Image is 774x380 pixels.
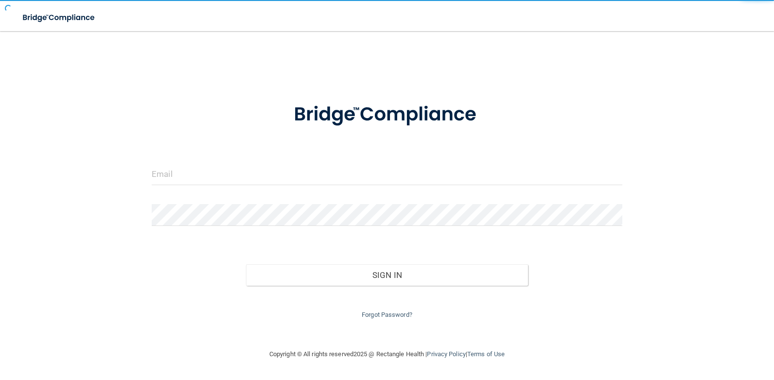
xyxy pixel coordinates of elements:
[362,311,412,318] a: Forgot Password?
[467,350,505,358] a: Terms of Use
[274,89,500,140] img: bridge_compliance_login_screen.278c3ca4.svg
[246,264,528,286] button: Sign In
[152,163,622,185] input: Email
[210,339,564,370] div: Copyright © All rights reserved 2025 @ Rectangle Health | |
[15,8,104,28] img: bridge_compliance_login_screen.278c3ca4.svg
[427,350,465,358] a: Privacy Policy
